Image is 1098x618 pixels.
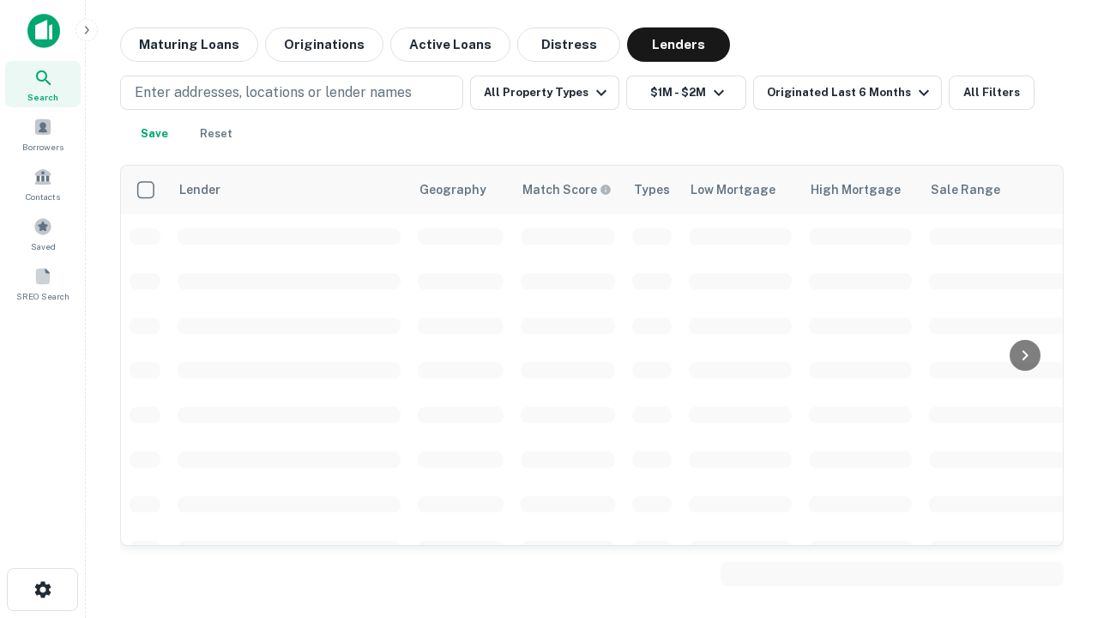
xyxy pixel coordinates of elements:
div: Sale Range [931,179,1000,200]
button: All Property Types [470,76,619,110]
th: Geography [409,166,512,214]
button: Distress [517,27,620,62]
th: High Mortgage [800,166,920,214]
button: Originations [265,27,383,62]
a: Saved [5,210,81,257]
div: Originated Last 6 Months [767,82,934,103]
a: Borrowers [5,111,81,157]
th: Lender [169,166,409,214]
button: All Filters [949,76,1035,110]
button: $1M - $2M [626,76,746,110]
img: capitalize-icon.png [27,14,60,48]
button: Originated Last 6 Months [753,76,942,110]
iframe: Chat Widget [1012,481,1098,563]
div: Types [634,179,670,200]
button: Active Loans [390,27,510,62]
p: Enter addresses, locations or lender names [135,82,412,103]
span: Search [27,90,58,104]
div: Lender [179,179,220,200]
button: Maturing Loans [120,27,258,62]
span: Contacts [26,190,60,203]
th: Sale Range [920,166,1075,214]
span: Saved [31,239,56,253]
a: Contacts [5,161,81,207]
th: Low Mortgage [680,166,800,214]
span: Borrowers [22,140,63,154]
h6: Match Score [522,180,608,199]
div: Low Mortgage [691,179,775,200]
div: Capitalize uses an advanced AI algorithm to match your search with the best lender. The match sco... [522,180,612,199]
button: Reset [189,117,244,151]
a: SREO Search [5,260,81,306]
button: Enter addresses, locations or lender names [120,76,463,110]
div: High Mortgage [811,179,901,200]
div: Geography [419,179,486,200]
span: SREO Search [16,289,69,303]
th: Types [624,166,680,214]
a: Search [5,61,81,107]
th: Capitalize uses an advanced AI algorithm to match your search with the best lender. The match sco... [512,166,624,214]
button: Save your search to get updates of matches that match your search criteria. [127,117,182,151]
button: Lenders [627,27,730,62]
